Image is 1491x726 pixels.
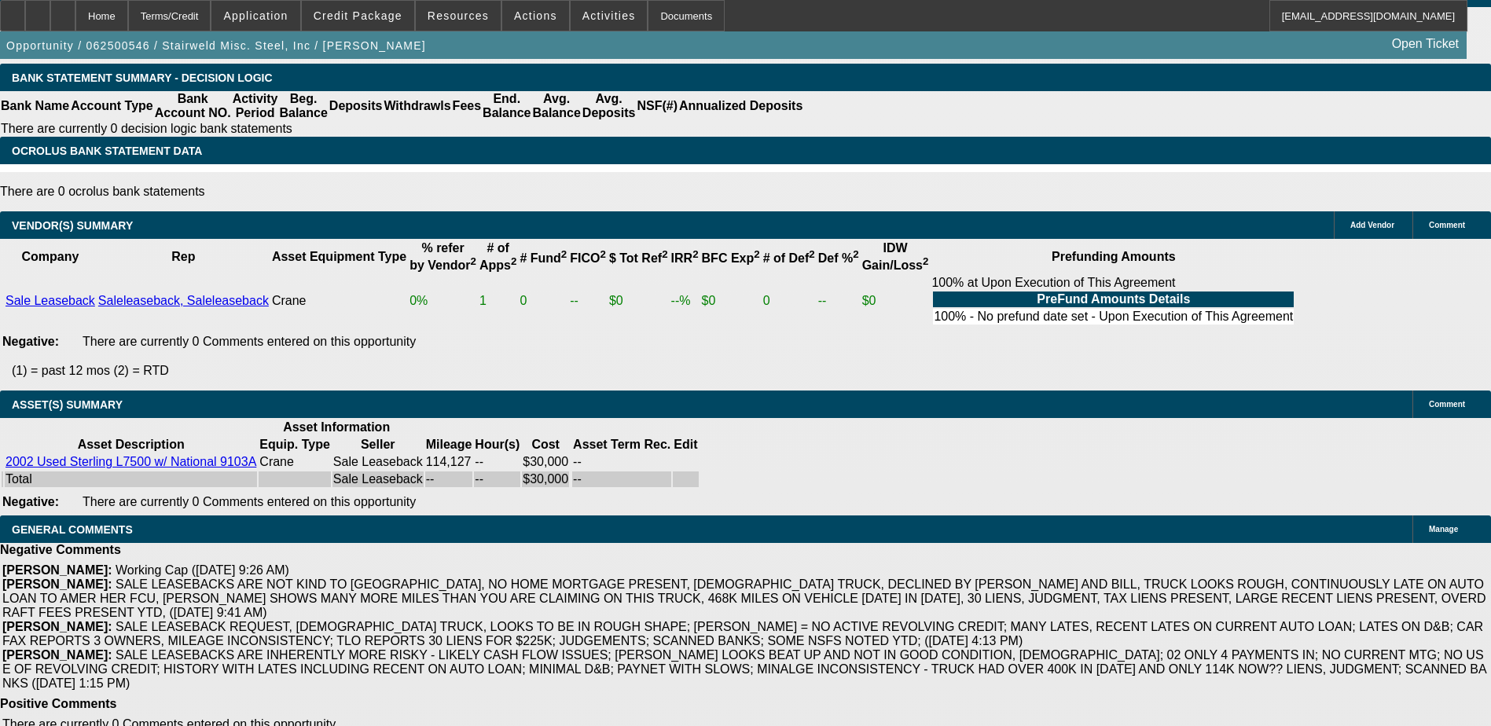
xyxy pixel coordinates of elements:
[569,275,607,327] td: --
[12,523,133,536] span: GENERAL COMMENTS
[452,91,482,121] th: Fees
[223,9,288,22] span: Application
[2,495,59,508] b: Negative:
[482,91,531,121] th: End. Balance
[931,276,1295,326] div: 100% at Upon Execution of This Agreement
[6,39,426,52] span: Opportunity / 062500546 / Stairweld Misc. Steel, Inc / [PERSON_NAME]
[272,250,406,263] b: Asset Equipment Type
[98,294,269,307] a: Saleleaseback, Saleleaseback
[609,251,668,265] b: $ Tot Ref
[21,250,79,263] b: Company
[479,241,516,272] b: # of Apps
[673,437,698,453] th: Edit
[1350,221,1394,229] span: Add Vendor
[271,275,407,327] td: Crane
[2,577,1486,619] span: SALE LEASEBACKS ARE NOT KIND TO [GEOGRAPHIC_DATA], NO HOME MORTGAGE PRESENT, [DEMOGRAPHIC_DATA] T...
[2,648,1487,690] span: SALE LEASEBACKS ARE INHERENTLY MORE RISKY - LIKELY CASH FLOW ISSUES; [PERSON_NAME] LOOKS BEAT UP ...
[809,248,814,260] sup: 2
[383,91,451,121] th: Withdrawls
[692,248,698,260] sup: 2
[83,495,416,508] span: There are currently 0 Comments entered on this opportunity
[923,255,928,267] sup: 2
[522,454,569,470] td: $30,000
[12,219,133,232] span: VENDOR(S) SUMMARY
[416,1,501,31] button: Resources
[933,309,1294,324] td: 100% - No prefund date set - Upon Execution of This Agreement
[116,563,289,577] span: Working Cap ([DATE] 9:26 AM)
[425,471,473,487] td: --
[211,1,299,31] button: Application
[302,1,414,31] button: Credit Package
[502,1,569,31] button: Actions
[1037,292,1190,306] b: PreFund Amounts Details
[12,145,202,157] span: OCROLUS BANK STATEMENT DATA
[1429,525,1458,533] span: Manage
[608,275,669,327] td: $0
[283,420,390,434] b: Asset Information
[479,275,517,327] td: 1
[582,9,636,22] span: Activities
[12,364,1491,378] p: (1) = past 12 mos (2) = RTD
[519,275,567,327] td: 0
[1052,250,1176,263] b: Prefunding Amounts
[329,91,384,121] th: Deposits
[409,275,477,327] td: 0%
[2,620,1483,647] span: SALE LEASEBACK REQUEST, [DEMOGRAPHIC_DATA] TRUCK, LOOKS TO BE IN ROUGH SHAPE; [PERSON_NAME] = NO ...
[171,250,195,263] b: Rep
[2,648,112,662] b: [PERSON_NAME]:
[582,91,637,121] th: Avg. Deposits
[259,454,330,470] td: Crane
[763,251,815,265] b: # of Def
[6,294,95,307] a: Sale Leaseback
[572,471,671,487] td: --
[570,251,606,265] b: FICO
[2,577,112,591] b: [PERSON_NAME]:
[426,438,472,451] b: Mileage
[1386,31,1465,57] a: Open Ticket
[531,438,560,451] b: Cost
[818,251,859,265] b: Def %
[474,454,520,470] td: --
[531,91,581,121] th: Avg. Balance
[259,437,330,453] th: Equip. Type
[332,471,424,487] td: Sale Leaseback
[361,438,395,451] b: Seller
[409,241,476,272] b: % refer by Vendor
[600,248,605,260] sup: 2
[662,248,667,260] sup: 2
[572,437,671,453] th: Asset Term Recommendation
[754,248,759,260] sup: 2
[278,91,328,121] th: Beg. Balance
[702,251,760,265] b: BFC Exp
[571,1,648,31] button: Activities
[6,455,256,468] a: 2002 Used Sterling L7500 w/ National 9103A
[671,251,699,265] b: IRR
[520,251,567,265] b: # Fund
[1429,221,1465,229] span: Comment
[428,9,489,22] span: Resources
[83,335,416,348] span: There are currently 0 Comments entered on this opportunity
[2,335,59,348] b: Negative:
[475,438,520,451] b: Hour(s)
[678,91,803,121] th: Annualized Deposits
[514,9,557,22] span: Actions
[817,275,860,327] td: --
[572,454,671,470] td: --
[862,241,929,272] b: IDW Gain/Loss
[762,275,816,327] td: 0
[12,71,273,84] span: Bank Statement Summary - Decision Logic
[474,471,520,487] td: --
[471,255,476,267] sup: 2
[853,248,858,260] sup: 2
[573,438,670,451] b: Asset Term Rec.
[861,275,930,327] td: $0
[561,248,567,260] sup: 2
[636,91,678,121] th: NSF(#)
[425,454,473,470] td: 114,127
[701,275,761,327] td: $0
[2,620,112,633] b: [PERSON_NAME]:
[522,471,569,487] td: $30,000
[670,275,700,327] td: --%
[78,438,185,451] b: Asset Description
[2,563,112,577] b: [PERSON_NAME]:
